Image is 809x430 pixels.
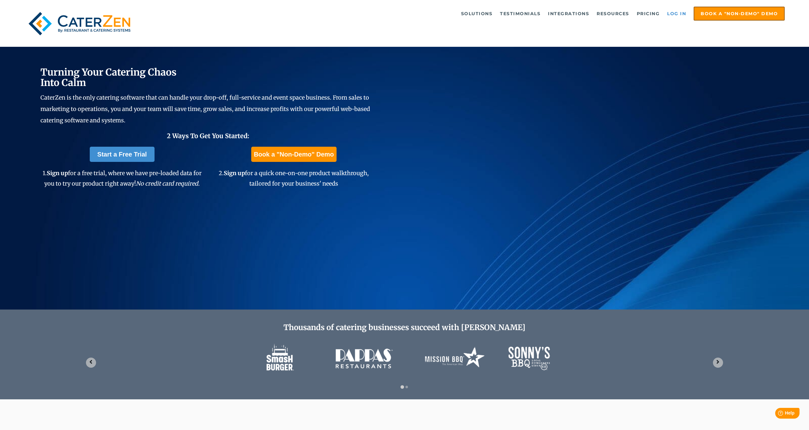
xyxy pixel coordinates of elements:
[253,336,556,380] img: caterzen-client-logos-1
[400,385,404,389] button: Go to slide 1
[224,169,245,177] span: Sign up
[81,336,728,389] section: Image carousel with 2 slides.
[497,7,544,20] a: Testimonials
[24,7,135,40] img: caterzen
[47,169,68,177] span: Sign up
[40,66,177,89] span: Turning Your Catering Chaos Into Calm
[694,7,785,21] a: Book a "Non-Demo" Demo
[398,384,411,389] div: Select a slide to show
[713,358,723,368] button: Next slide
[154,7,785,21] div: Navigation Menu
[81,323,728,332] h2: Thousands of catering businesses succeed with [PERSON_NAME]
[753,405,802,423] iframe: Help widget launcher
[90,147,155,162] a: Start a Free Trial
[40,94,370,124] span: CaterZen is the only catering software that can handle your drop-off, full-service and event spac...
[458,7,496,20] a: Solutions
[593,7,632,20] a: Resources
[81,336,728,380] div: 1 of 2
[405,386,408,388] button: Go to slide 2
[86,358,96,368] button: Go to last slide
[167,132,249,140] span: 2 Ways To Get You Started:
[634,7,663,20] a: Pricing
[545,7,592,20] a: Integrations
[251,147,336,162] a: Book a "Non-Demo" Demo
[664,7,689,20] a: Log in
[219,169,369,187] span: 2. for a quick one-on-one product walkthrough, tailored for your business' needs
[43,169,202,187] span: 1. for a free trial, where we have pre-loaded data for you to try our product right away!
[136,180,200,187] em: No credit card required.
